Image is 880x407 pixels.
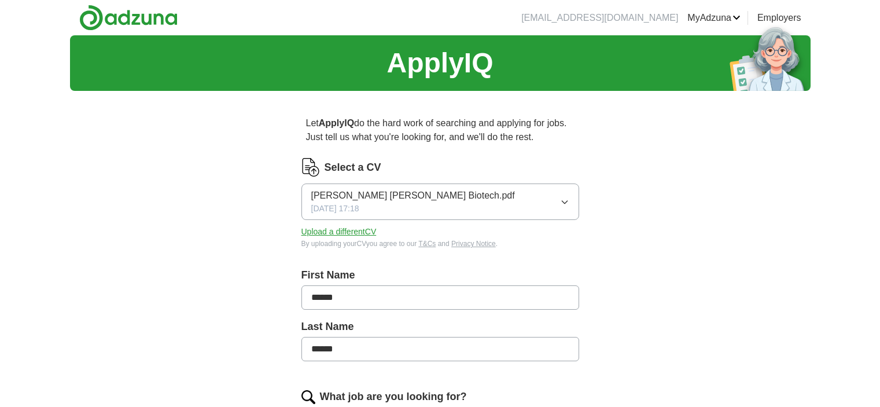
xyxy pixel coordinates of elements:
span: [PERSON_NAME] [PERSON_NAME] Biotech.pdf [311,189,515,203]
label: Last Name [301,319,579,335]
a: T&Cs [418,240,436,248]
img: search.png [301,390,315,404]
h1: ApplyIQ [386,42,493,84]
span: [DATE] 17:18 [311,203,359,215]
a: MyAdzuna [687,11,741,25]
a: Employers [757,11,801,25]
p: Let do the hard work of searching and applying for jobs. Just tell us what you're looking for, an... [301,112,579,149]
button: Upload a differentCV [301,226,377,238]
img: CV Icon [301,158,320,177]
label: Select a CV [325,160,381,175]
strong: ApplyIQ [319,118,354,128]
a: Privacy Notice [451,240,496,248]
div: By uploading your CV you agree to our and . [301,239,579,249]
li: [EMAIL_ADDRESS][DOMAIN_NAME] [521,11,678,25]
button: [PERSON_NAME] [PERSON_NAME] Biotech.pdf[DATE] 17:18 [301,184,579,220]
label: What job are you looking for? [320,389,467,405]
label: First Name [301,267,579,283]
img: Adzuna logo [79,5,178,31]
